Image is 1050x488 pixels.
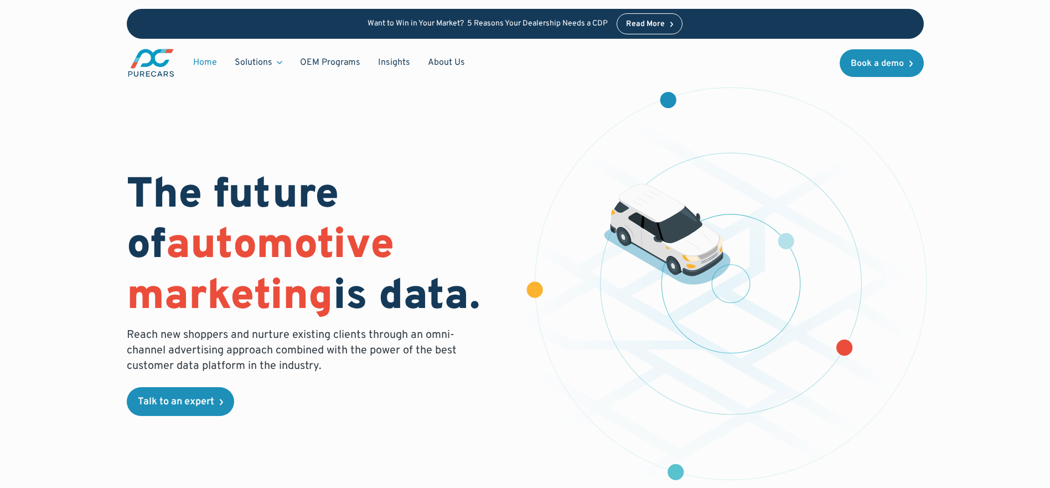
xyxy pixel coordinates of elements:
[840,49,924,77] a: Book a demo
[127,48,175,78] img: purecars logo
[291,52,369,73] a: OEM Programs
[184,52,226,73] a: Home
[604,184,731,285] img: illustration of a vehicle
[626,20,665,28] div: Read More
[235,56,272,69] div: Solutions
[127,327,463,374] p: Reach new shoppers and nurture existing clients through an omni-channel advertising approach comb...
[127,220,394,323] span: automotive marketing
[138,397,214,407] div: Talk to an expert
[127,171,512,323] h1: The future of is data.
[368,19,608,29] p: Want to Win in Your Market? 5 Reasons Your Dealership Needs a CDP
[369,52,419,73] a: Insights
[226,52,291,73] div: Solutions
[127,387,234,416] a: Talk to an expert
[419,52,474,73] a: About Us
[851,59,904,68] div: Book a demo
[127,48,175,78] a: main
[617,13,683,34] a: Read More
